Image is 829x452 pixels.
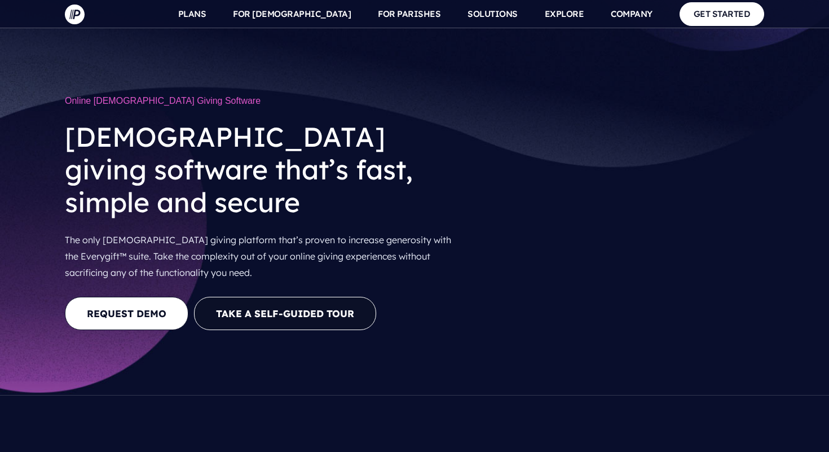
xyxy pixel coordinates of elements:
[65,90,465,112] h1: Online [DEMOGRAPHIC_DATA] Giving Software
[65,227,465,285] p: The only [DEMOGRAPHIC_DATA] giving platform that’s proven to increase generosity with the Everygi...
[65,297,188,330] a: REQUEST DEMO
[191,398,639,409] picture: everygift-impact
[680,2,765,25] a: GET STARTED
[65,112,465,227] h2: [DEMOGRAPHIC_DATA] giving software that’s fast, simple and secure
[194,297,376,330] button: Take a Self-guided Tour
